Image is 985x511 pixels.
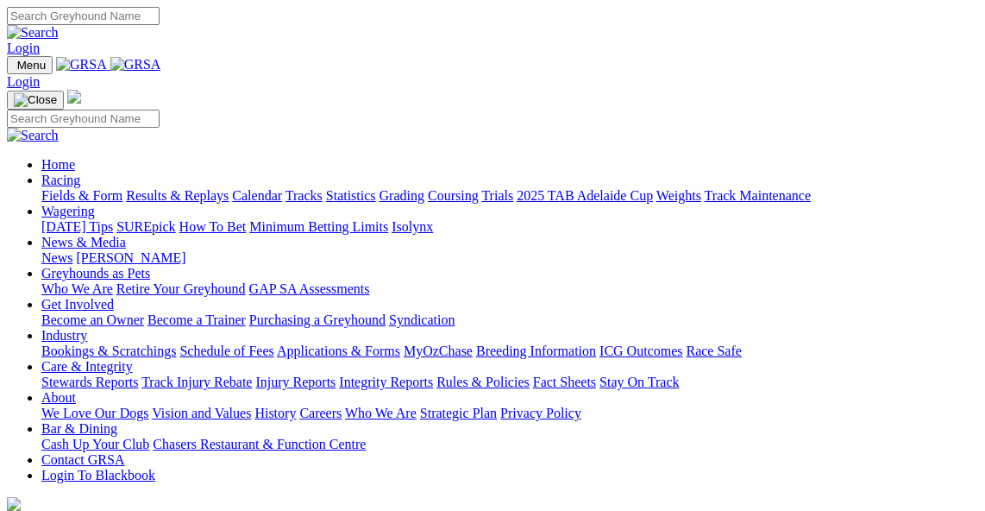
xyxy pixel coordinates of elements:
div: Greyhounds as Pets [41,281,978,297]
a: Purchasing a Greyhound [249,312,386,327]
img: logo-grsa-white.png [7,497,21,511]
a: About [41,390,76,405]
img: Search [7,128,59,143]
a: Strategic Plan [420,406,497,420]
a: Fields & Form [41,188,122,203]
div: Wagering [41,219,978,235]
a: Stay On Track [599,375,679,389]
a: Results & Replays [126,188,229,203]
a: Coursing [428,188,479,203]
a: [DATE] Tips [41,219,113,234]
div: About [41,406,978,421]
a: Retire Your Greyhound [116,281,246,296]
a: Greyhounds as Pets [41,266,150,281]
a: 2025 TAB Adelaide Cup [517,188,653,203]
a: Who We Are [41,281,113,296]
img: logo-grsa-white.png [67,90,81,104]
div: Care & Integrity [41,375,978,390]
a: Become an Owner [41,312,144,327]
a: SUREpick [116,219,175,234]
a: MyOzChase [404,344,473,358]
a: Login To Blackbook [41,468,155,483]
button: Toggle navigation [7,56,53,74]
a: Care & Integrity [41,359,133,374]
img: Search [7,25,59,41]
img: GRSA [56,57,107,73]
div: Bar & Dining [41,437,978,452]
a: Login [7,41,40,55]
a: We Love Our Dogs [41,406,148,420]
a: Login [7,74,40,89]
a: Breeding Information [476,344,596,358]
div: Racing [41,188,978,204]
a: Fact Sheets [533,375,596,389]
a: Statistics [326,188,376,203]
a: Track Injury Rebate [141,375,252,389]
div: News & Media [41,250,978,266]
a: Become a Trainer [147,312,246,327]
a: Stewards Reports [41,375,138,389]
a: News [41,250,72,265]
a: Isolynx [392,219,433,234]
a: Integrity Reports [339,375,433,389]
a: Privacy Policy [500,406,581,420]
a: Trials [481,188,513,203]
a: Contact GRSA [41,452,124,467]
a: News & Media [41,235,126,249]
a: How To Bet [179,219,247,234]
a: Wagering [41,204,95,218]
div: Get Involved [41,312,978,328]
a: Tracks [285,188,323,203]
a: Vision and Values [152,406,251,420]
input: Search [7,110,160,128]
div: Industry [41,344,978,359]
a: [PERSON_NAME] [76,250,185,265]
a: Rules & Policies [436,375,530,389]
a: Get Involved [41,297,114,312]
a: Weights [656,188,701,203]
a: GAP SA Assessments [249,281,370,296]
input: Search [7,7,160,25]
a: Minimum Betting Limits [249,219,388,234]
a: Who We Are [345,406,417,420]
a: ICG Outcomes [599,344,682,358]
a: History [254,406,296,420]
a: Schedule of Fees [179,344,273,358]
a: Cash Up Your Club [41,437,149,451]
a: Racing [41,173,80,187]
a: Grading [380,188,424,203]
a: Industry [41,328,87,343]
a: Home [41,157,75,172]
button: Toggle navigation [7,91,64,110]
a: Applications & Forms [277,344,400,358]
a: Bookings & Scratchings [41,344,176,358]
img: GRSA [110,57,161,73]
a: Race Safe [686,344,741,358]
a: Careers [299,406,342,420]
a: Injury Reports [255,375,336,389]
img: Close [14,93,57,107]
a: Bar & Dining [41,421,117,436]
a: Chasers Restaurant & Function Centre [153,437,366,451]
a: Calendar [232,188,282,203]
a: Track Maintenance [705,188,811,203]
a: Syndication [389,312,455,327]
span: Menu [17,59,46,72]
